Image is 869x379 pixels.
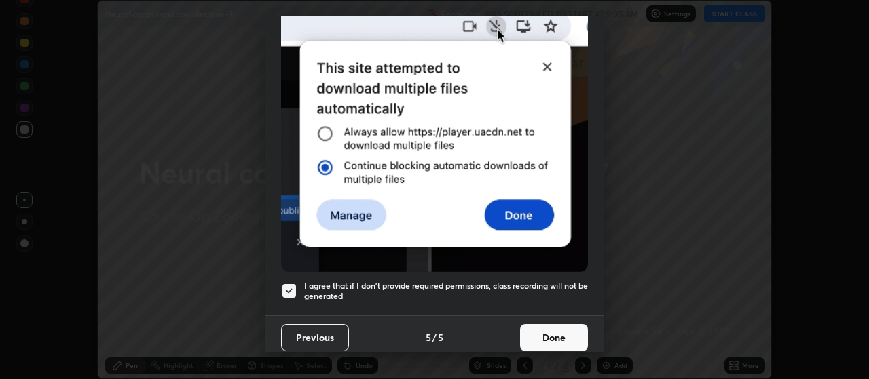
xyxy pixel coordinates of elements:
h4: 5 [426,330,431,344]
h5: I agree that if I don't provide required permissions, class recording will not be generated [304,281,588,302]
button: Done [520,324,588,351]
h4: / [432,330,437,344]
button: Previous [281,324,349,351]
h4: 5 [438,330,443,344]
